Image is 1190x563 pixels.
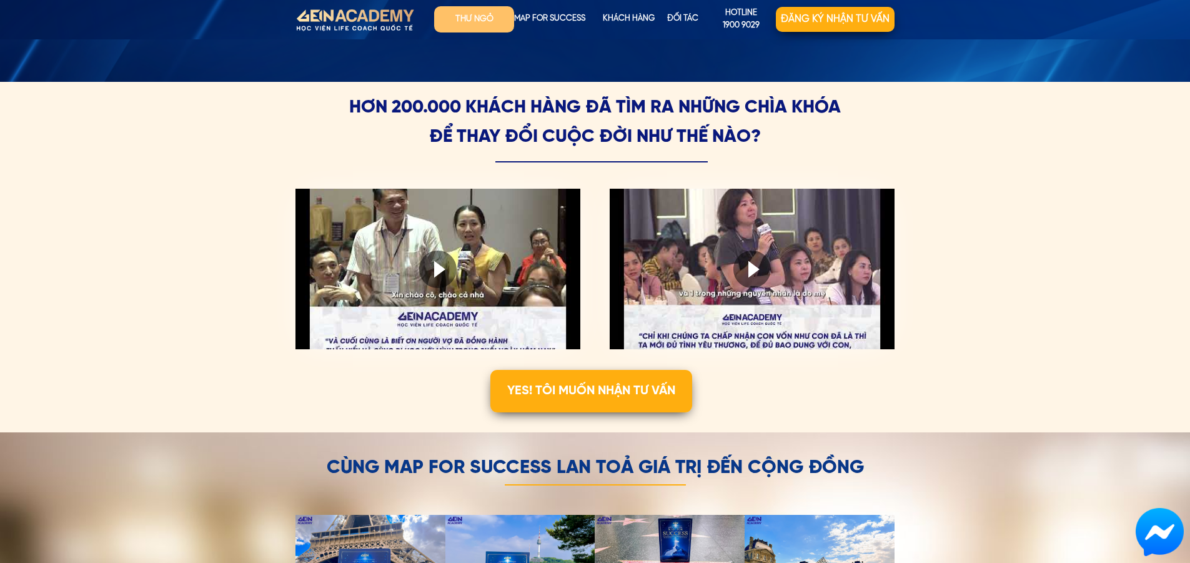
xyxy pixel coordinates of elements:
[707,7,776,32] a: hotline1900 9029
[598,7,660,32] p: KHÁCH HÀNG
[342,93,848,151] h2: Hơn 200.000 khách hàng đã tìm ra những chìa khóa để thay đổi cuộc đời như thế nào?
[707,7,776,33] p: hotline 1900 9029
[490,370,693,412] p: YES! TÔI MUỐN NHẬN TƯ VẤN
[776,7,895,32] p: Đăng ký nhận tư vấn
[434,6,514,32] p: Thư ngỏ
[655,7,712,32] p: Đối tác
[513,7,587,32] p: map for success
[295,457,895,479] h2: cùng map for success lan toả giá trị đến cộng đồng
